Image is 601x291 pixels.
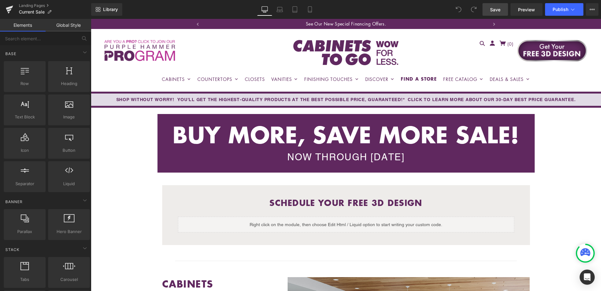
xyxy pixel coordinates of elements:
span: Image [50,114,88,120]
a: Vanities [180,58,207,62]
a: Find A Store [310,58,346,62]
span: Liquid [50,180,88,187]
span: Save [490,6,500,13]
a: Free Catalog [352,58,393,62]
span: ( ) [416,22,423,28]
span: Heading [50,80,88,87]
a: Cabinets [71,58,100,62]
a: Desktop [257,3,272,16]
div: › [399,1,408,8]
span: Current Sale [19,9,45,14]
a: Preview [510,3,543,16]
a: Search Icon [384,22,396,29]
a: Account Icon [396,22,405,29]
a: Tablet [287,3,302,16]
a: Global Style [46,19,91,31]
span: Base [5,51,17,57]
span: Banner [5,199,23,205]
span: Tabs [6,276,44,283]
span: Preview [518,6,535,13]
span: Icon [6,147,44,154]
strong: CABINETS [71,258,122,272]
button: Redo [467,3,480,16]
button: Undo [452,3,465,16]
img: Purple Hammer Program [14,21,84,43]
span: Text Block [6,114,44,120]
div: ‹ [102,1,112,8]
span: Button [50,147,88,154]
a: Countertops [107,58,148,62]
div: Open Intercom Messenger [580,270,595,285]
a: Mobile [302,3,317,16]
b: BUY MORE, SAVE MORE SALE! [82,100,428,132]
a: Landing Pages [19,3,91,8]
a: Finishing Touches [213,58,268,62]
svg: search [387,22,396,27]
div: NOW THROUGH [DATE] [71,132,439,144]
span: Library [103,7,118,12]
nav: Primary [71,53,439,68]
span: Parallax [6,228,44,235]
span: Hero Banner [50,228,88,235]
button: More [586,3,598,16]
img: Cabinets To Go Wow for Less logo [202,21,308,46]
svg: cart [408,22,416,27]
a: Laptop [272,3,287,16]
b: SCHEDuLE YOUR FREE 3D DESIGN [179,178,331,190]
img: Free 3D Design [426,21,497,43]
button: Publish [545,3,583,16]
span: Stack [5,247,20,253]
svg: account [397,22,406,27]
span: Separator [6,180,44,187]
span: 0 [418,22,421,28]
a: New Library [91,3,122,16]
a: Closets [154,58,174,62]
span: Carousel [50,276,88,283]
a: Deals & Sales [399,58,439,62]
a: Discover [274,58,304,62]
span: Publish [553,7,568,12]
a: cart (0) [406,22,424,28]
span: Row [6,80,44,87]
